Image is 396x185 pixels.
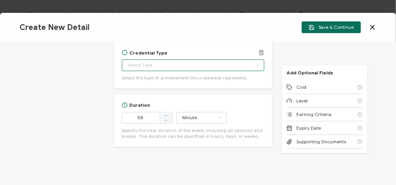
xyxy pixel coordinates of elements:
span: Supporting Documents [296,139,346,145]
p: Add Optional Fields [282,70,338,76]
span: Select the type of achievement this credential represents. [122,75,248,81]
span: Cost [296,85,306,90]
button: Save & Continue [302,21,361,33]
div: Duration [122,102,150,108]
span: Earning Criteria [296,112,331,118]
div: Credential Type [122,50,168,56]
input: Select Type [122,60,265,71]
span: Level [296,98,308,104]
span: Save & Continue [309,25,354,30]
span: Create New Detail [19,23,90,32]
iframe: Chat Widget [357,148,396,185]
span: Specify the total duration of the event, including all sessions and breaks. The duration can be s... [122,128,265,139]
input: Select [176,112,227,124]
span: Expiry Date [296,125,321,131]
